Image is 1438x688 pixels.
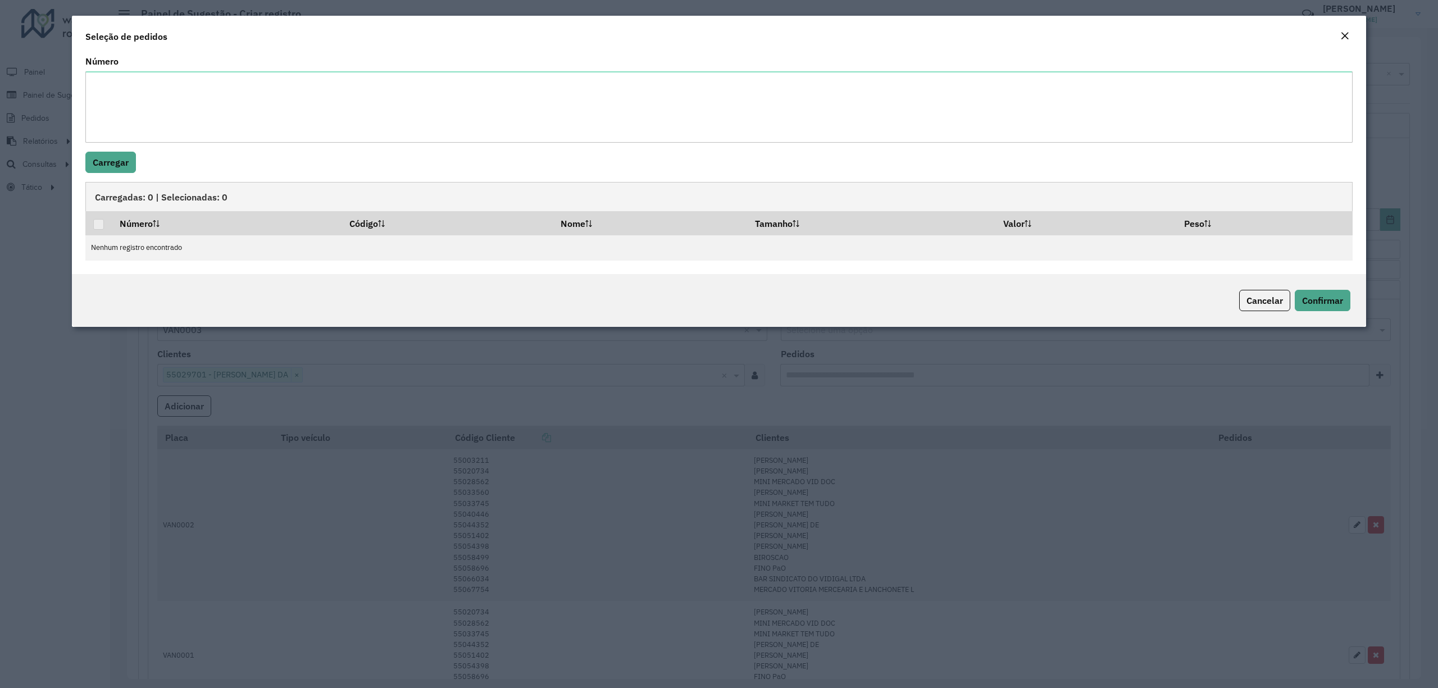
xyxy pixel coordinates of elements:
[1239,290,1290,311] button: Cancelar
[112,211,342,235] th: Número
[85,235,1353,261] td: Nenhum registro encontrado
[1246,295,1283,306] span: Cancelar
[1337,29,1353,44] button: Close
[553,211,748,235] th: Nome
[85,30,167,43] h4: Seleção de pedidos
[1295,290,1350,311] button: Confirmar
[85,54,119,68] label: Número
[1302,295,1343,306] span: Confirmar
[747,211,995,235] th: Tamanho
[342,211,553,235] th: Código
[996,211,1177,235] th: Valor
[1176,211,1352,235] th: Peso
[85,182,1353,211] div: Carregadas: 0 | Selecionadas: 0
[85,152,136,173] button: Carregar
[1340,31,1349,40] em: Fechar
